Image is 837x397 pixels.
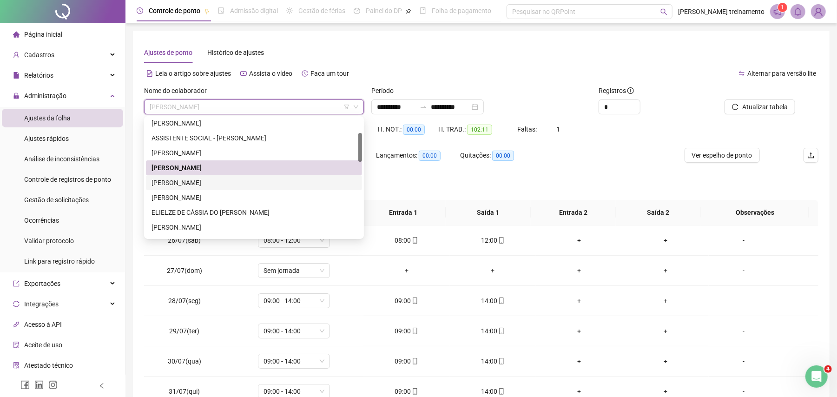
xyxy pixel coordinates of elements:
[457,265,529,276] div: +
[805,365,828,388] iframe: Intercom live chat
[411,237,418,244] span: mobile
[457,326,529,336] div: 14:00
[344,104,349,110] span: filter
[432,7,491,14] span: Folha de pagamento
[630,265,701,276] div: +
[716,386,771,397] div: -
[411,328,418,334] span: mobile
[146,235,362,250] div: GRACILÂNDIA VIEIRA VIANA
[517,126,538,133] span: Faltas:
[497,328,505,334] span: mobile
[230,7,278,14] span: Admissão digital
[361,200,446,225] th: Entrada 1
[678,7,765,17] span: [PERSON_NAME] treinamento
[354,7,360,14] span: dashboard
[732,104,738,110] span: reload
[24,237,74,245] span: Validar protocolo
[24,341,62,349] span: Aceite de uso
[742,102,788,112] span: Atualizar tabela
[725,99,795,114] button: Atualizar tabela
[371,86,400,96] label: Período
[24,51,54,59] span: Cadastros
[146,175,362,190] div: CRISTIELEN LALOR DA SILVA
[543,356,615,366] div: +
[616,200,701,225] th: Saída 2
[630,386,701,397] div: +
[708,207,802,218] span: Observações
[24,135,69,142] span: Ajustes rápidos
[630,296,701,306] div: +
[204,8,210,14] span: pushpin
[298,7,345,14] span: Gestão de férias
[13,93,20,99] span: lock
[149,7,200,14] span: Controle de ponto
[411,358,418,364] span: mobile
[353,104,359,110] span: down
[146,131,362,146] div: ASSISTENTE SOCIAL - GRACILÂNDIA VIEIRA VIANA
[13,342,20,348] span: audit
[497,358,505,364] span: mobile
[660,8,667,15] span: search
[24,258,95,265] span: Link para registro rápido
[240,70,247,77] span: youtube
[24,176,111,183] span: Controle de registros de ponto
[781,4,784,11] span: 1
[264,233,324,247] span: 08:00 - 12:00
[13,280,20,287] span: export
[24,362,73,369] span: Atestado técnico
[146,205,362,220] div: ELIELZE DE CÁSSIA DO CARMO SEGURA
[24,280,60,287] span: Exportações
[169,327,199,335] span: 29/07(ter)
[543,265,615,276] div: +
[371,386,442,397] div: 09:00
[378,124,438,135] div: H. NOT.:
[152,178,356,188] div: [PERSON_NAME]
[13,301,20,307] span: sync
[716,356,771,366] div: -
[543,386,615,397] div: +
[24,72,53,79] span: Relatórios
[264,294,324,308] span: 09:00 - 14:00
[146,146,362,160] div: BRENDO BARROS DA SILVA
[811,5,825,19] img: 85833
[467,125,492,135] span: 102:11
[152,148,356,158] div: [PERSON_NAME]
[150,100,358,114] span: CLIVIA SILVA DO NASCIMENTO
[152,133,356,143] div: ASSISTENTE SOCIAL - [PERSON_NAME]
[371,265,442,276] div: +
[716,235,771,245] div: -
[460,150,544,161] div: Quitações:
[630,326,701,336] div: +
[557,126,560,133] span: 1
[371,356,442,366] div: 09:00
[99,383,105,389] span: left
[716,326,771,336] div: -
[13,31,20,38] span: home
[152,192,356,203] div: [PERSON_NAME]
[420,103,427,111] span: swap-right
[685,148,760,163] button: Ver espelho de ponto
[146,190,362,205] div: DALTON GONSALVEZ DE LIMA CASTRO
[543,326,615,336] div: +
[13,72,20,79] span: file
[457,386,529,397] div: 14:00
[137,7,143,14] span: clock-circle
[701,200,809,225] th: Observações
[168,297,201,304] span: 28/07(seg)
[24,92,66,99] span: Administração
[747,70,816,77] span: Alternar para versão lite
[146,70,153,77] span: file-text
[778,3,787,12] sup: 1
[264,354,324,368] span: 09:00 - 14:00
[48,380,58,390] span: instagram
[457,235,529,245] div: 12:00
[716,296,771,306] div: -
[146,220,362,235] div: GILMARA DOS SANTOS BARROS
[264,324,324,338] span: 09:00 - 14:00
[152,163,356,173] div: [PERSON_NAME]
[543,235,615,245] div: +
[264,264,324,278] span: Sem jornada
[152,222,356,232] div: [PERSON_NAME]
[20,380,30,390] span: facebook
[794,7,802,16] span: bell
